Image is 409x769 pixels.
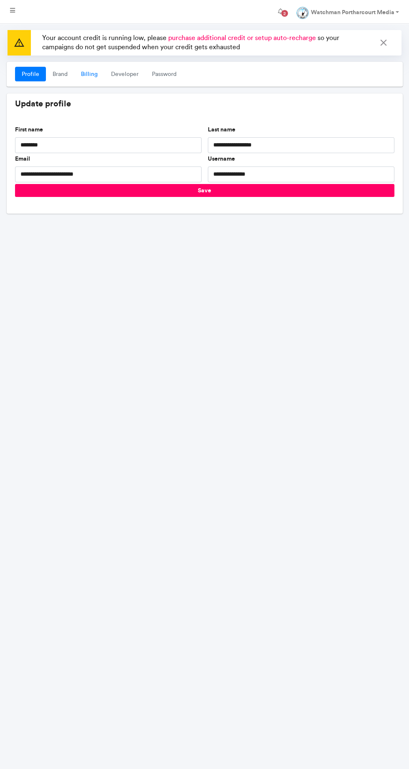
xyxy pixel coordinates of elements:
[281,10,288,17] span: 2
[15,67,46,82] a: Profile
[271,3,290,20] button: 2
[104,67,145,82] a: Developer
[168,34,316,42] span: purchase additional credit or setup auto-recharge
[15,126,43,134] label: First name
[208,155,235,163] label: Username
[74,67,104,82] a: Billing
[208,126,235,134] label: Last name
[311,8,394,16] strong: Watchman Portharcourt Media
[290,3,406,20] a: Watchman Portharcourt Media
[46,67,74,82] a: Brand
[39,30,346,55] p: Your account credit is running low, please so your campaigns do not get suspended when your credi...
[15,98,394,108] h5: Update profile
[15,184,394,197] button: Save
[145,67,183,82] a: Password
[15,155,30,163] label: Email
[296,7,309,19] img: profile dp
